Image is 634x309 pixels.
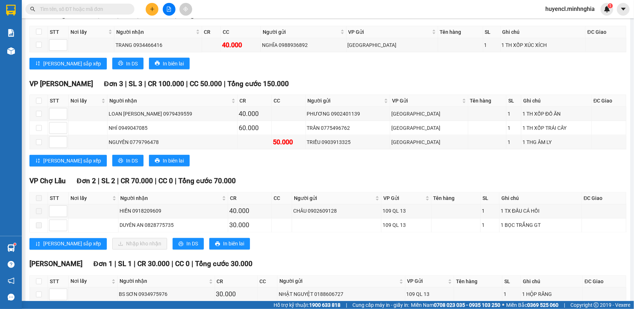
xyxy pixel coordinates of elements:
[6,5,16,16] img: logo-vxr
[209,238,250,250] button: printerIn biên lai
[29,238,107,250] button: sort-ascending[PERSON_NAME] sắp xếp
[186,240,198,248] span: In DS
[149,58,190,69] button: printerIn biên lai
[120,277,207,285] span: Người nhận
[521,276,583,288] th: Ghi chú
[35,241,40,247] span: sort-ascending
[215,241,220,247] span: printer
[540,4,601,13] span: huyencl.minhnghia
[390,121,468,135] td: Sài Gòn
[137,11,139,19] span: |
[482,221,498,229] div: 1
[604,6,610,12] img: icon-new-feature
[216,289,257,300] div: 30.000
[609,3,611,8] span: 1
[274,301,340,309] span: Hỗ trợ kỹ thuật:
[263,28,339,36] span: Người gửi
[30,7,35,12] span: search
[112,58,144,69] button: printerIn DS
[608,3,613,8] sup: 1
[391,110,467,118] div: [GEOGRAPHIC_DATA]
[583,276,626,288] th: ĐC Giao
[272,95,306,107] th: CC
[175,260,190,268] span: CC 0
[500,192,582,204] th: Ghi chú
[163,3,175,16] button: file-add
[279,290,404,298] div: NHẬT NGUYỆT 0188606727
[381,218,431,233] td: 109 QL 13
[620,6,627,12] span: caret-down
[117,177,119,185] span: |
[29,11,66,19] span: Liên Hương
[14,243,16,245] sup: 1
[98,177,100,185] span: |
[8,294,15,301] span: message
[592,95,626,107] th: ĐC Giao
[98,11,100,19] span: |
[390,107,468,121] td: Sài Gòn
[163,157,184,165] span: In biên lai
[484,41,499,49] div: 1
[125,80,127,88] span: |
[307,138,389,146] div: TRIỀU 0903913325
[438,26,483,38] th: Tên hàng
[48,26,69,38] th: STT
[144,80,146,88] span: |
[309,302,340,308] strong: 1900 633 818
[352,301,409,309] span: Cung cấp máy in - giấy in:
[522,290,581,298] div: 1 HỘP RĂNG
[347,38,438,52] td: Sài Gòn
[166,7,171,12] span: file-add
[155,177,157,185] span: |
[48,192,69,204] th: STT
[392,97,461,105] span: VP Gửi
[178,241,183,247] span: printer
[137,260,170,268] span: CR 30.000
[114,260,116,268] span: |
[112,238,167,250] button: downloadNhập kho nhận
[116,28,194,36] span: Người nhận
[407,290,453,298] div: 109 QL 13
[293,207,380,215] div: CHÂU 0902609128
[191,260,193,268] span: |
[215,276,258,288] th: CR
[391,124,467,132] div: [GEOGRAPHIC_DATA]
[109,124,236,132] div: NHÍ 0949047085
[155,158,160,164] span: printer
[70,194,111,202] span: Nơi lấy
[239,109,270,119] div: 40.000
[411,301,500,309] span: Miền Nam
[29,58,107,69] button: sort-ascending[PERSON_NAME] sắp xếp
[405,288,455,302] td: 109 QL 13
[126,157,138,165] span: In DS
[35,61,40,67] span: sort-ascending
[522,138,590,146] div: 1 THG ÂM LY
[134,260,136,268] span: |
[273,137,304,147] div: 50.000
[112,155,144,166] button: printerIn DS
[391,138,467,146] div: [GEOGRAPHIC_DATA]
[178,177,236,185] span: Tổng cước 70.000
[307,124,389,132] div: TRẦN 0775496762
[238,95,272,107] th: CR
[141,11,173,19] span: CC 40.000
[307,110,389,118] div: PHƯƠNG 0902401139
[35,158,40,164] span: sort-ascending
[7,244,15,252] img: warehouse-icon
[29,80,93,88] span: VP [PERSON_NAME]
[383,221,430,229] div: 109 QL 13
[527,302,558,308] strong: 0369 525 060
[120,207,227,215] div: HIỀN 0918209609
[40,5,126,13] input: Tìm tên, số ĐT hoặc mã đơn
[8,261,15,268] span: question-circle
[118,61,123,67] span: printer
[119,290,214,298] div: BS SƠN 0934975976
[195,260,253,268] span: Tổng cước 30.000
[227,80,289,88] span: Tổng cước 150.000
[175,11,177,19] span: |
[294,194,374,202] span: Người gửi
[155,61,160,67] span: printer
[109,110,236,118] div: LOAN [PERSON_NAME] 0979439559
[121,177,153,185] span: CR 70.000
[7,47,15,55] img: warehouse-icon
